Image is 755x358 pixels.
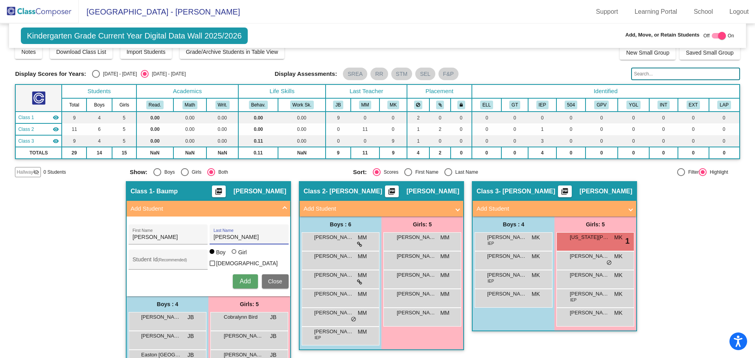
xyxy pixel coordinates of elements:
td: 9 [326,112,350,123]
td: 0 [618,147,649,159]
span: [PERSON_NAME] [314,290,354,298]
div: Girl [238,248,247,256]
button: MM [359,101,372,109]
span: Class 1 [131,187,153,195]
span: 1 [625,235,630,247]
span: MK [614,290,622,298]
mat-icon: visibility [53,114,59,121]
div: [DATE] - [DATE] [149,70,186,77]
span: - Baump [153,187,178,195]
div: Boys : 4 [127,296,208,312]
span: [DEMOGRAPHIC_DATA] [216,259,278,268]
td: 1 [407,135,429,147]
span: [PERSON_NAME] [397,233,436,241]
span: [PERSON_NAME] [234,187,286,195]
td: 9 [62,112,87,123]
td: 0.00 [206,135,238,147]
span: [PERSON_NAME] [397,252,436,260]
span: MM [440,233,449,242]
span: MK [532,271,540,279]
td: 0 [678,147,709,159]
span: Class 2 [304,187,326,195]
mat-chip: SEL [415,68,435,80]
div: Both [215,169,228,176]
td: 0 [451,112,471,123]
th: Keep with students [429,98,451,112]
th: English Language Learner [472,98,502,112]
div: Boys [161,169,175,176]
span: Download Class List [56,49,106,55]
input: Search... [631,68,740,80]
button: Import Students [120,45,172,59]
button: New Small Group [620,46,676,60]
td: 0 [649,123,678,135]
th: Total [62,98,87,112]
div: Last Name [452,169,478,176]
td: 0 [709,147,740,159]
mat-panel-title: Add Student [131,204,277,213]
th: Last Teacher [326,84,407,98]
button: Notes [15,45,42,59]
span: JB [188,313,194,321]
span: MK [614,252,622,261]
td: 0 [678,112,709,123]
th: Keep with teacher [451,98,471,112]
span: MM [358,233,367,242]
td: 15 [112,147,136,159]
mat-radio-group: Select an option [353,168,571,176]
span: [PERSON_NAME] [141,313,180,321]
span: [PERSON_NAME] [580,187,632,195]
mat-icon: picture_as_pdf [560,187,569,198]
span: MM [440,290,449,298]
button: 504 [565,101,577,109]
th: Extrovert [678,98,709,112]
td: 0 [472,123,502,135]
span: MM [358,252,367,261]
a: Logout [723,6,755,18]
td: NaN [136,147,173,159]
mat-icon: visibility_off [33,169,39,175]
button: JB [333,101,343,109]
mat-chip: F&P [438,68,459,80]
button: IEP [536,101,549,109]
td: 0 [709,112,740,123]
a: Support [590,6,624,18]
th: Academics [136,84,238,98]
mat-chip: RR [370,68,388,80]
th: LAP [709,98,740,112]
th: 504 Plan [556,98,585,112]
td: 29 [62,147,87,159]
span: Class 2 [18,126,34,133]
span: MM [440,252,449,261]
a: School [687,6,719,18]
span: 0 Students [43,169,66,176]
td: TOTALS [15,147,62,159]
span: [PERSON_NAME] [PERSON_NAME] [314,252,354,260]
td: 0 [678,135,709,147]
button: Download Class List [50,45,112,59]
th: Keep away students [407,98,429,112]
div: Boy [216,248,226,256]
span: Display Assessments: [275,70,337,77]
td: 11 [351,123,379,135]
td: 0.00 [173,112,207,123]
mat-expansion-panel-header: Add Student [127,201,290,217]
span: MK [614,271,622,279]
th: Good Parent Volunteer [586,98,618,112]
button: Print Students Details [212,185,226,197]
span: Cobralynn Bird [224,313,263,321]
td: 2 [429,147,451,159]
td: 4 [528,147,556,159]
button: Behav. [249,101,268,109]
span: Saved Small Group [686,50,733,56]
td: 0 [451,135,471,147]
td: 2 [429,123,451,135]
span: - [PERSON_NAME] [326,187,382,195]
mat-icon: visibility [53,126,59,132]
button: Print Students Details [385,185,399,197]
td: 0 [429,135,451,147]
td: 9 [379,135,407,147]
td: 0 [501,112,528,123]
span: [PERSON_NAME] [397,290,436,298]
button: EXT [687,101,700,109]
